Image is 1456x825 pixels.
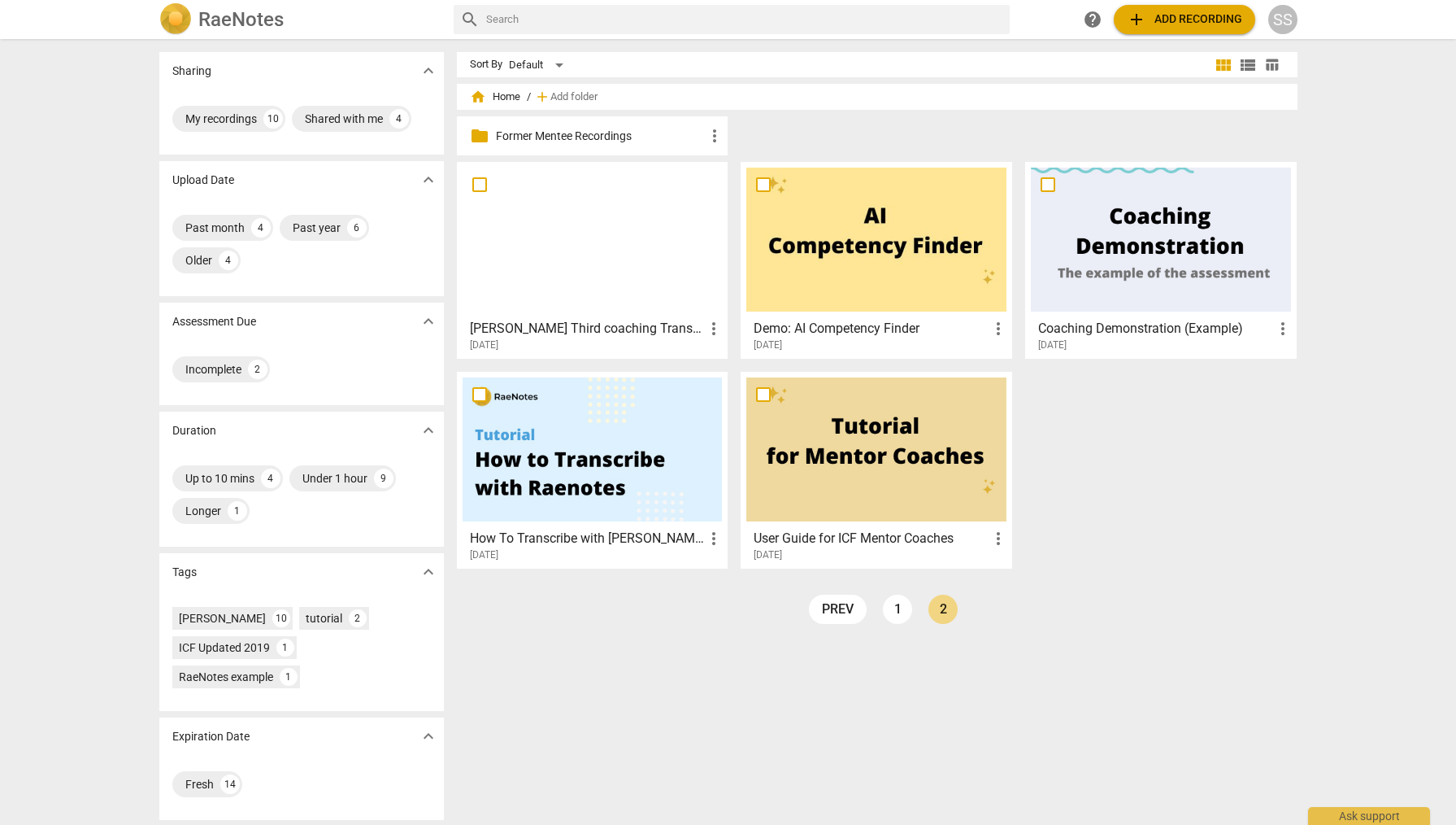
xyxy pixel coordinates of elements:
a: Coaching Demonstration (Example)[DATE] [1031,168,1291,351]
p: Duration [172,422,216,439]
div: 14 [220,775,240,794]
div: 10 [263,109,283,129]
a: [PERSON_NAME] Third coaching Transcript[DATE] [463,168,723,351]
a: Page 1 [883,595,912,624]
span: Home [470,89,520,105]
span: expand_more [419,61,438,81]
h3: Coaching Demonstration (Example) [1038,319,1273,338]
span: more_vert [705,126,724,146]
div: [PERSON_NAME] [179,610,266,626]
button: Show more [416,309,441,334]
div: Past year [293,220,341,236]
div: Fresh [185,776,214,792]
h3: User Guide for ICF Mentor Coaches [754,529,989,548]
span: expand_more [419,562,438,582]
p: Tags [172,564,197,581]
button: Show more [416,168,441,192]
div: 4 [389,109,409,129]
span: [DATE] [1038,338,1067,352]
button: Table view [1260,53,1284,77]
span: folder [470,126,489,146]
span: more_vert [989,319,1008,338]
a: User Guide for ICF Mentor Coaches[DATE] [746,378,1006,561]
a: How To Transcribe with [PERSON_NAME][DATE] [463,378,723,561]
button: Show more [416,59,441,83]
div: Sort By [470,59,502,71]
span: Add recording [1127,10,1242,29]
span: Add folder [550,91,598,103]
div: Default [509,52,569,78]
p: Sharing [172,63,211,80]
button: Show more [416,418,441,443]
span: more_vert [1273,319,1293,338]
a: Demo: AI Competency Finder[DATE] [746,168,1006,351]
span: add [1127,10,1146,29]
span: expand_more [419,727,438,746]
h2: RaeNotes [198,8,284,31]
div: 1 [280,668,298,686]
div: 9 [374,469,393,488]
span: expand_more [419,170,438,190]
div: Up to 10 mins [185,470,254,487]
button: Upload [1114,5,1255,34]
input: Search [486,7,1003,33]
button: Show more [416,724,441,749]
span: expand_more [419,312,438,331]
button: SS [1268,5,1297,34]
div: 10 [272,609,290,627]
button: Tile view [1211,53,1236,77]
div: Incomplete [185,361,241,378]
a: prev [809,595,867,624]
div: 6 [347,218,367,238]
div: Past month [185,220,245,236]
span: [DATE] [470,548,498,562]
p: Upload Date [172,172,234,189]
span: table_chart [1264,57,1280,72]
span: / [527,91,531,103]
a: Help [1078,5,1107,34]
span: [DATE] [754,548,782,562]
div: 4 [251,218,271,238]
span: more_vert [989,529,1008,548]
span: view_list [1238,55,1258,75]
div: 2 [248,360,267,379]
div: 1 [276,639,294,657]
h3: Demo: AI Competency Finder [754,319,989,338]
span: expand_more [419,421,438,440]
div: Under 1 hour [302,470,367,487]
div: RaeNotes example [179,669,273,685]
div: Older [185,252,212,268]
p: Assessment Due [172,313,256,330]
a: Page 2 is your current page [928,595,958,624]
span: view_module [1214,55,1233,75]
a: LogoRaeNotes [159,3,441,36]
img: Logo [159,3,192,36]
div: Longer [185,503,221,519]
span: [DATE] [754,338,782,352]
span: search [460,10,480,29]
span: more_vert [704,529,724,548]
div: My recordings [185,111,257,127]
span: more_vert [704,319,724,338]
span: [DATE] [470,338,498,352]
p: Expiration Date [172,728,250,745]
h3: Sarah P Third coaching Transcript [470,319,705,338]
div: ICF Updated 2019 [179,639,270,656]
span: add [534,89,550,105]
div: tutorial [306,610,342,626]
button: List view [1236,53,1260,77]
button: Show more [416,560,441,584]
div: Shared with me [305,111,383,127]
span: help [1083,10,1102,29]
h3: How To Transcribe with RaeNotes [470,529,705,548]
div: 2 [349,609,367,627]
div: Ask support [1308,807,1430,825]
div: 4 [261,469,280,488]
p: Former Mentee Recordings [496,128,706,145]
div: 4 [219,251,238,270]
div: 1 [228,501,247,521]
span: home [470,89,486,105]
